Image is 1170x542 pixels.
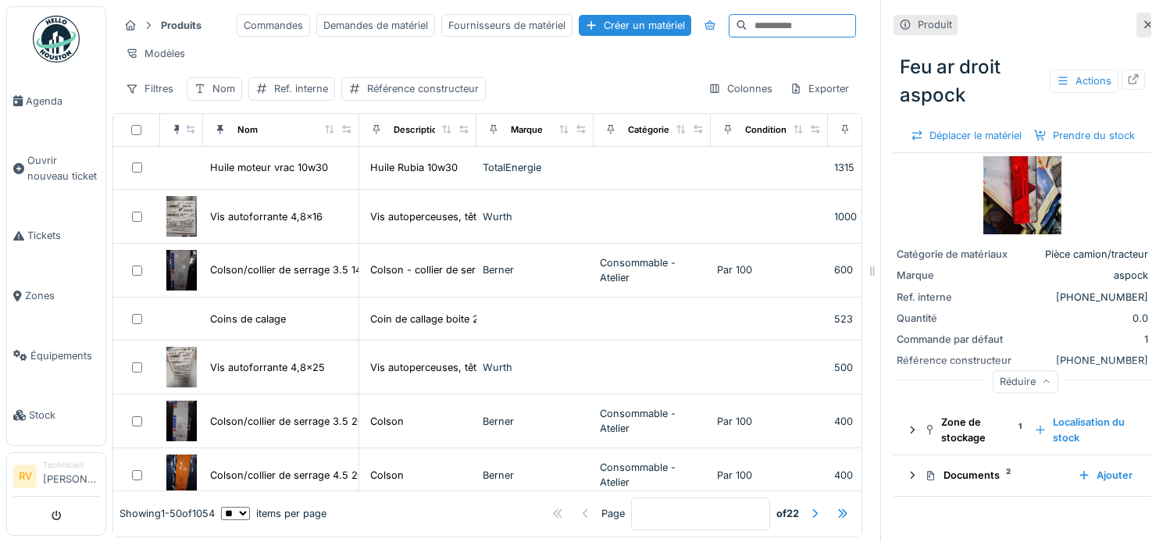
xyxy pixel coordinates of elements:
div: 1000 [834,209,939,224]
div: Colson - collier de serrage [370,262,497,277]
div: Wurth [483,209,587,224]
div: Consommable - Atelier [600,255,704,285]
div: 1 [1020,332,1148,347]
div: [PHONE_NUMBER] [1020,353,1148,368]
div: Huile moteur vrac 10w30 [210,160,328,175]
div: Berner [483,468,587,483]
div: Technicien [43,459,99,471]
div: Vis autoperceuses, tête cyl 4,8x16 [370,209,533,224]
div: [PHONE_NUMBER] [1020,290,1148,305]
div: Filtres [119,77,180,100]
summary: Zone de stockage1Localisation du stock [900,412,1145,448]
div: 400 [834,468,939,483]
a: Agenda [7,71,105,131]
span: Équipements [30,348,99,363]
div: Localisation du stock [1028,412,1139,448]
div: Pièce camion/tracteur [1020,247,1148,262]
div: 400 [834,414,939,429]
div: TotalEnergie [483,160,587,175]
div: Par 100 [717,262,822,277]
a: Ouvrir nouveau ticket [7,131,105,206]
div: Feu ar droit aspock [894,47,1151,116]
div: 600 [834,262,939,277]
div: Huile Rubia 10w30 [370,160,458,175]
div: Berner [483,262,587,277]
li: RV [13,465,37,488]
div: 1315 [834,160,939,175]
div: Par 100 [717,414,822,429]
div: Vis autoperceuses, tête cyl 4,8x25 [370,360,536,375]
div: Prendre du stock [1028,125,1141,146]
span: Ouvrir nouveau ticket [27,153,99,183]
div: Produit [918,17,952,32]
strong: Produits [155,18,208,33]
li: [PERSON_NAME] [43,459,99,493]
div: 500 [834,360,939,375]
div: Colson/collier de serrage 4.5 200mm [210,468,387,483]
strong: of 22 [776,507,799,522]
div: Commandes [237,14,310,37]
span: Agenda [26,94,99,109]
div: 523 [834,312,939,326]
div: Référence constructeur [367,81,479,96]
div: aspock [1020,268,1148,283]
div: Zone de stockage [925,415,1022,444]
img: Feu ar droit aspock [983,156,1061,234]
div: Marque [897,268,1014,283]
div: Catégorie de matériaux [897,247,1014,262]
div: Page [601,507,625,522]
a: Zones [7,266,105,326]
img: Colson/collier de serrage 3.5 200mm [166,401,197,441]
img: Vis autoforrante 4,8x16 [166,196,197,237]
img: Vis autoforrante 4,8x25 [166,347,197,387]
div: Consommable - Atelier [600,406,704,436]
div: Actions [1050,70,1118,92]
div: Commande par défaut [897,332,1014,347]
a: Équipements [7,326,105,386]
div: Description [394,123,443,137]
a: RV Technicien[PERSON_NAME] [13,459,99,497]
div: Réduire [993,370,1058,393]
div: Fournisseurs de matériel [441,14,573,37]
div: Vis autoforrante 4,8x25 [210,360,325,375]
div: Wurth [483,360,587,375]
div: Coin de callage boite 24 pcs [370,312,505,326]
a: Stock [7,386,105,446]
div: Quantité [897,311,1014,326]
span: Tickets [27,228,99,243]
div: 0.0 [1020,311,1148,326]
div: Colson [370,414,404,429]
div: Vis autoforrante 4,8x16 [210,209,323,224]
div: Exporter [783,77,856,100]
div: Nom [237,123,258,137]
div: Showing 1 - 50 of 1054 [119,507,215,522]
span: Stock [29,408,99,423]
div: Ref. interne [274,81,328,96]
div: Consommable - Atelier [600,460,704,490]
div: Référence constructeur [897,353,1014,368]
div: Nom [212,81,235,96]
div: Berner [483,414,587,429]
div: Déplacer le matériel [904,125,1028,146]
img: Badge_color-CXgf-gQk.svg [33,16,80,62]
div: Conditionnement [745,123,819,137]
div: Créer un matériel [579,15,691,36]
span: Zones [25,288,99,303]
img: Colson/collier de serrage 4.5 200mm [166,455,197,495]
div: Modèles [119,42,192,65]
div: Colson/collier de serrage 3.5 140mm [210,262,385,277]
div: Demandes de matériel [316,14,435,37]
img: Colson/collier de serrage 3.5 140mm [166,250,197,291]
div: Coins de calage [210,312,286,326]
div: Colson/collier de serrage 3.5 200mm [210,414,387,429]
div: Documents [925,468,1065,483]
div: Marque [511,123,543,137]
div: Ref. interne [897,290,1014,305]
div: Colson [370,468,404,483]
a: Tickets [7,206,105,266]
summary: Documents2Ajouter [900,462,1145,490]
div: Colonnes [701,77,779,100]
div: Catégorie [628,123,669,137]
div: Par 100 [717,468,822,483]
div: Ajouter [1072,465,1139,486]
